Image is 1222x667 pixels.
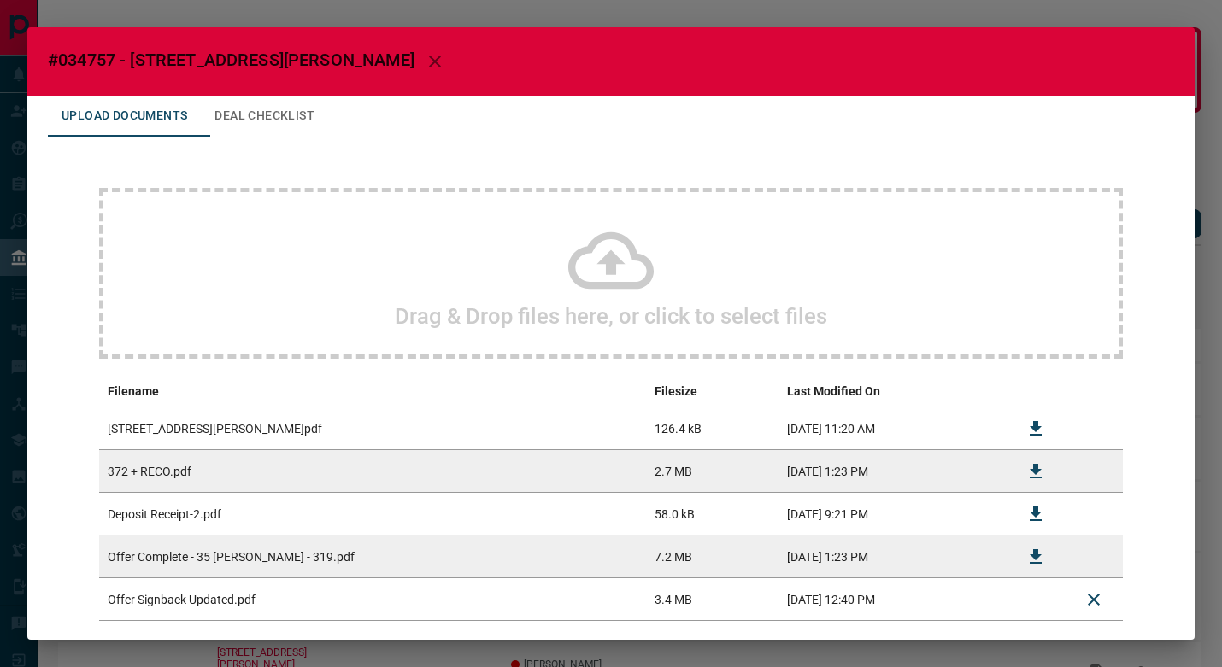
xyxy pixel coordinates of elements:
[201,96,328,137] button: Deal Checklist
[99,407,646,450] td: [STREET_ADDRESS][PERSON_NAME]pdf
[48,96,201,137] button: Upload Documents
[646,535,778,578] td: 7.2 MB
[99,493,646,535] td: Deposit Receipt-2.pdf
[99,376,646,407] th: Filename
[646,376,778,407] th: Filesize
[778,493,1007,535] td: [DATE] 9:21 PM
[48,50,414,70] span: #034757 - [STREET_ADDRESS][PERSON_NAME]
[99,535,646,578] td: Offer Complete - 35 [PERSON_NAME] - 319.pdf
[778,578,1007,621] td: [DATE] 12:40 PM
[778,535,1007,578] td: [DATE] 1:23 PM
[1007,376,1065,407] th: download action column
[1015,408,1056,449] button: Download
[99,188,1123,359] div: Drag & Drop files here, or click to select files
[1015,536,1056,577] button: Download
[1015,451,1056,492] button: Download
[646,578,778,621] td: 3.4 MB
[395,303,827,329] h2: Drag & Drop files here, or click to select files
[1073,579,1114,620] button: Delete
[646,407,778,450] td: 126.4 kB
[646,450,778,493] td: 2.7 MB
[99,578,646,621] td: Offer Signback Updated.pdf
[99,450,646,493] td: 372 + RECO.pdf
[1015,494,1056,535] button: Download
[778,376,1007,407] th: Last Modified On
[646,493,778,535] td: 58.0 kB
[778,407,1007,450] td: [DATE] 11:20 AM
[778,450,1007,493] td: [DATE] 1:23 PM
[1065,376,1123,407] th: delete file action column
